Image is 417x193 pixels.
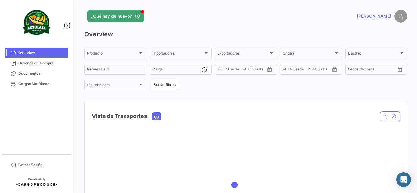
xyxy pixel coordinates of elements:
span: Destino [348,52,399,56]
span: Producto [87,52,138,56]
span: Documentos [18,71,66,76]
h3: Overview [84,30,407,38]
button: Ocean [152,113,161,120]
input: Desde [217,68,228,72]
input: Desde [348,68,359,72]
span: Órdenes de Compra [18,60,66,66]
button: Open calendar [265,65,274,74]
div: Abrir Intercom Messenger [396,172,411,187]
span: Stakeholders [87,84,138,88]
a: Documentos [5,68,68,79]
button: ¿Qué hay de nuevo? [87,10,144,22]
input: Hasta [233,68,255,72]
span: [PERSON_NAME] [357,13,391,19]
input: Hasta [363,68,386,72]
a: Overview [5,48,68,58]
span: Overview [18,50,66,55]
span: Origen [283,52,334,56]
h4: Vista de Transportes [92,112,147,120]
span: Cerrar Sesión [18,162,66,168]
input: Hasta [298,68,321,72]
button: Open calendar [395,65,404,74]
a: Órdenes de Compra [5,58,68,68]
span: Cargas Marítimas [18,81,66,87]
span: Exportadores [217,52,268,56]
input: Desde [283,68,294,72]
a: Cargas Marítimas [5,79,68,89]
span: Importadores [152,52,203,56]
img: agzulasa-logo.png [21,7,52,38]
button: Borrar filtros [150,80,179,90]
button: Open calendar [330,65,339,74]
span: ¿Qué hay de nuevo? [91,13,132,19]
img: placeholder-user.png [394,10,407,23]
